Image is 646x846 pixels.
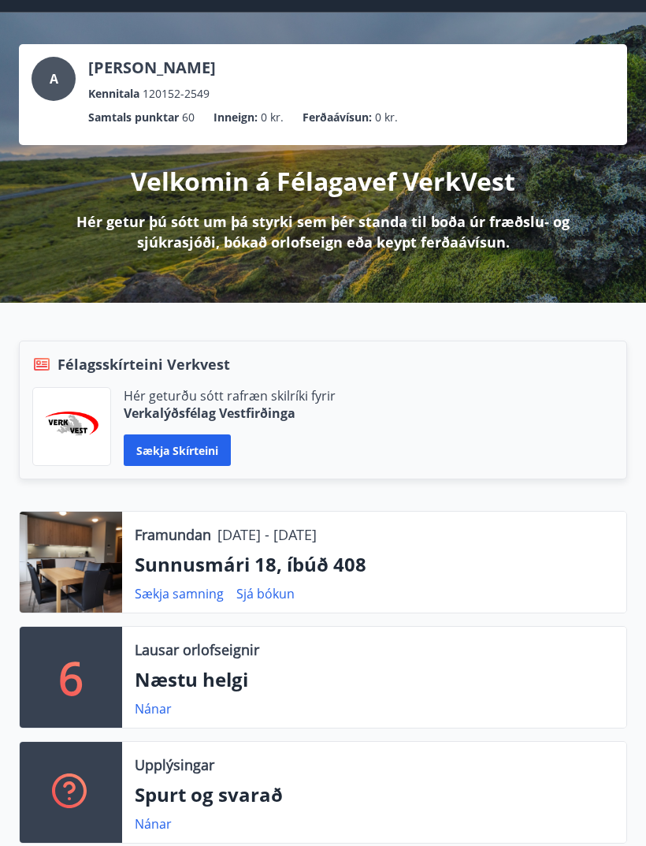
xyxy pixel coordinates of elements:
p: Velkomin á Félagavef VerkVest [131,164,515,199]
img: jihgzMk4dcgjRAW2aMgpbAqQEG7LZi0j9dOLAUvz.png [45,412,98,442]
p: Lausar orlofseignir [135,639,259,660]
span: 0 kr. [261,109,284,126]
p: Upplýsingar [135,755,214,775]
p: Inneign : [213,109,258,126]
p: Næstu helgi [135,666,614,693]
p: Kennitala [88,85,139,102]
p: Hér getur þú sótt um þá styrki sem þér standa til boða úr fræðslu- og sjúkrasjóði, bókað orlofsei... [44,211,602,252]
span: 0 kr. [375,109,398,126]
p: Sunnusmári 18, íbúð 408 [135,551,614,578]
span: 120152-2549 [143,85,210,102]
span: 60 [182,109,195,126]
p: Hér geturðu sótt rafræn skilríki fyrir [124,387,336,404]
p: Spurt og svarað [135,781,614,808]
p: 6 [58,647,84,707]
a: Nánar [135,700,172,717]
p: Framundan [135,524,211,545]
a: Sjá bókun [236,585,295,602]
p: Verkalýðsfélag Vestfirðinga [124,404,336,422]
a: Sækja samning [135,585,224,602]
p: Samtals punktar [88,109,179,126]
span: Félagsskírteini Verkvest [58,354,230,375]
button: Sækja skírteini [124,434,231,466]
span: A [50,70,58,88]
a: Nánar [135,815,172,833]
p: [PERSON_NAME] [88,57,216,79]
p: Ferðaávísun : [303,109,372,126]
p: [DATE] - [DATE] [217,524,317,545]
